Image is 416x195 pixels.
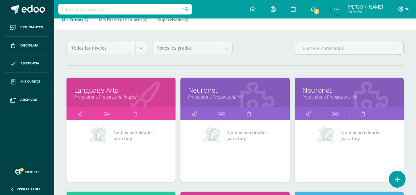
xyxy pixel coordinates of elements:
span: (0) [143,17,147,22]
a: Preparatoria Preparatoria "Ingles" [74,94,168,100]
span: (6) [83,17,88,22]
span: Mis cursos [20,79,40,84]
a: Todos los niveles [67,42,147,54]
span: Disciplina [20,43,38,48]
span: Todos los grados [157,42,216,54]
img: no_activities_small.png [89,126,109,145]
a: Neuronet [302,85,396,95]
span: Todos los niveles [71,42,131,54]
span: 1 [313,8,320,15]
span: Cerrar panel [17,187,41,191]
input: Busca un usuario... [58,4,192,14]
a: Soporte [7,167,47,176]
a: Neuronet [188,85,282,95]
span: No hay actividades para hoy [227,130,268,141]
span: (6) [185,17,189,22]
a: Estudiantes [5,18,49,37]
span: Estudiantes [20,25,43,30]
span: [PERSON_NAME] [348,4,383,10]
a: Mis cursos [5,73,49,91]
a: Preparatoria Preparatoria "B" [302,94,396,100]
a: Mis Cursos(6) [62,15,88,25]
input: Busca el curso aquí... [295,42,403,54]
img: 66b3b8e78e427e90279b20fafa396c05.png [331,3,343,15]
span: Soporte [25,170,39,174]
span: Archivos [20,97,37,102]
a: Disciplina [5,37,49,55]
a: Mis Extracurriculares(0) [99,15,147,25]
a: Language Arts [74,85,168,95]
a: Archivos [5,91,49,109]
a: Preparatoria Preparatoria "A" [188,94,282,100]
span: No hay actividades para hoy [341,130,382,141]
span: Asistencia [20,61,39,66]
a: Todos los grados [152,42,232,54]
span: No hay actividades para hoy [113,130,154,141]
a: Supervisados(6) [158,15,189,25]
span: Mi Perfil [348,9,383,14]
img: no_activities_small.png [317,126,337,145]
img: no_activities_small.png [203,126,223,145]
a: Asistencia [5,55,49,73]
